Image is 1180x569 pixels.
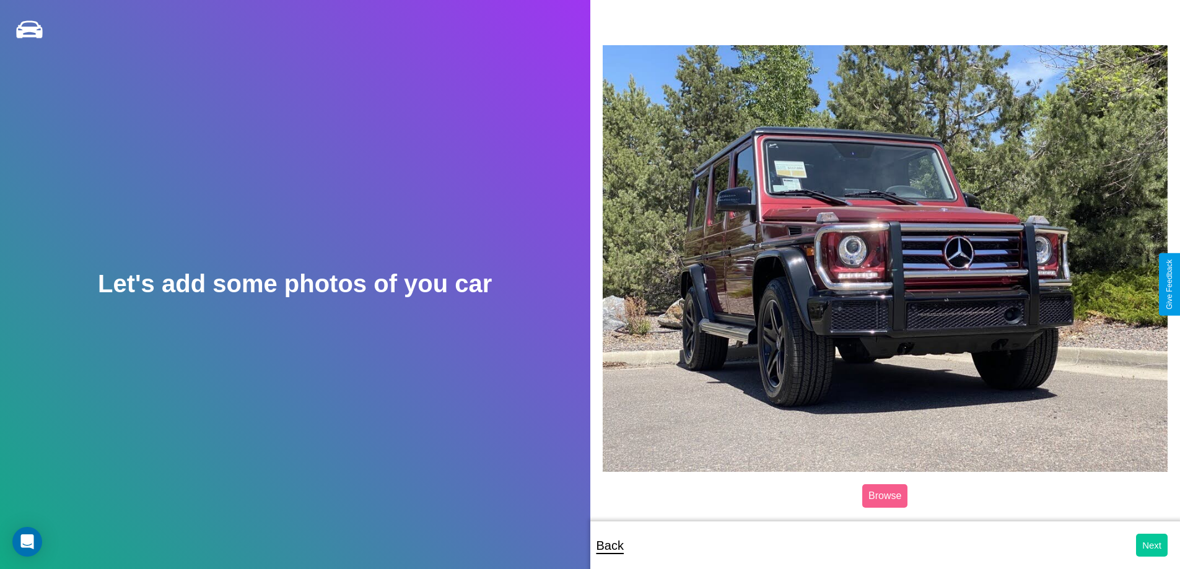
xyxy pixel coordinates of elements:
[597,534,624,557] p: Back
[1136,534,1168,557] button: Next
[862,484,907,508] label: Browse
[98,270,492,298] h2: Let's add some photos of you car
[603,45,1168,471] img: posted
[12,527,42,557] div: Open Intercom Messenger
[1165,259,1174,310] div: Give Feedback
